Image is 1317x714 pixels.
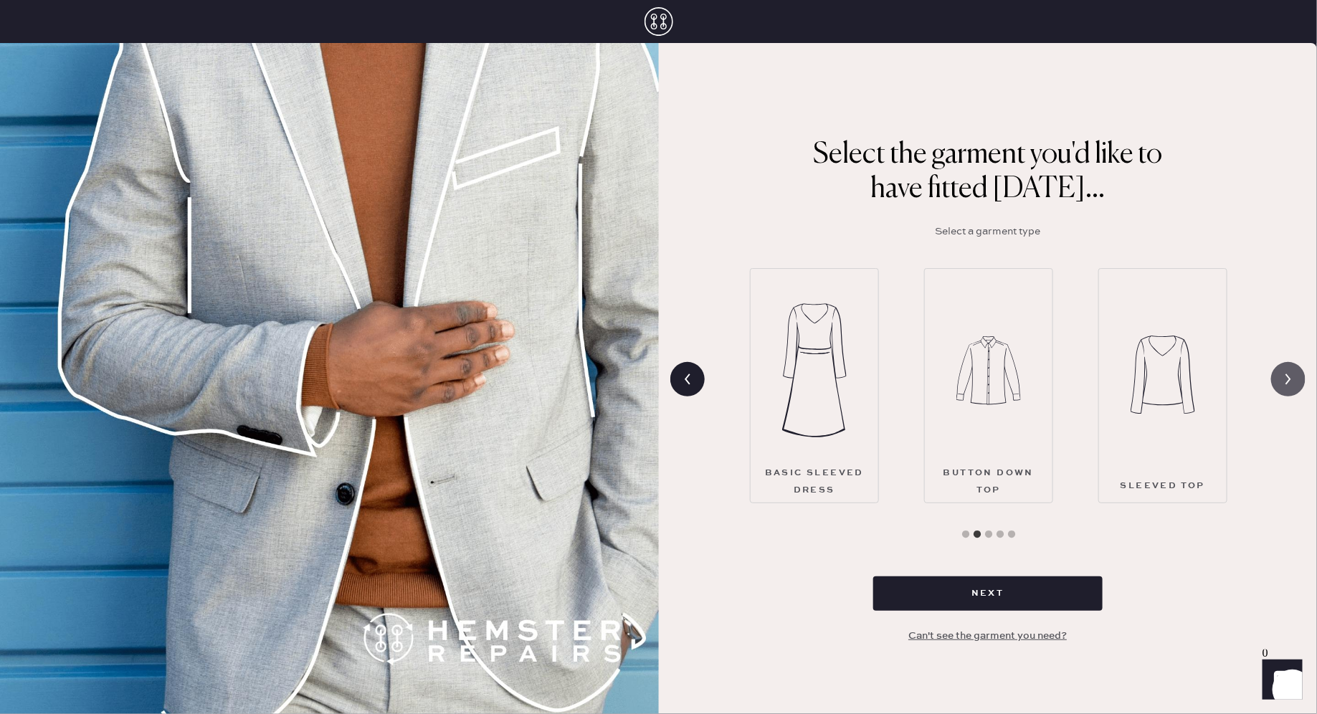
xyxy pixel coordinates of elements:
button: Can't see the garment you need? [900,622,1075,649]
button: 4 [994,528,1008,542]
iframe: Front Chat [1249,649,1311,711]
div: Basic Sleeved Dress [762,465,867,499]
img: Garment type [782,285,847,457]
div: Button Down Top [936,465,1041,499]
img: Garment type [1131,289,1195,461]
div: Sleeved Top [1121,477,1205,495]
button: 2 [971,528,985,542]
button: 5 [1005,528,1019,542]
button: 1 [959,528,974,542]
p: Select the garment you'd like to have fitted [DATE]... [809,138,1167,206]
button: 3 [982,528,997,542]
button: Next [873,576,1103,611]
p: Select a garment type [935,224,1040,239]
img: Garment type [956,285,1021,457]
